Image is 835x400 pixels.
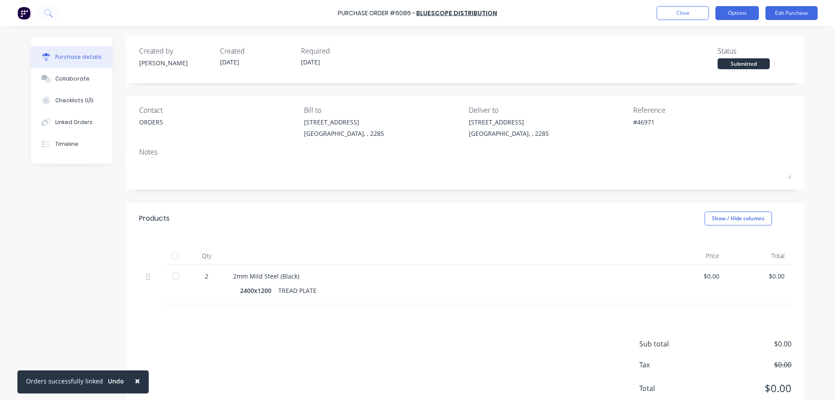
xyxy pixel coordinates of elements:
[139,105,297,115] div: Contact
[304,105,462,115] div: Bill to
[139,213,170,224] div: Products
[633,118,742,137] textarea: #46971
[187,247,226,265] div: Qty
[126,370,149,391] button: Close
[17,7,30,20] img: Factory
[416,9,497,17] a: Bluescope Distribution
[705,339,792,349] span: $0.00
[55,118,93,126] div: Linked Orders
[639,360,705,370] span: Tax
[765,6,818,20] button: Edit Purchase
[135,375,140,387] span: ×
[661,247,726,265] div: Price
[103,375,129,388] button: Undo
[469,129,549,138] div: [GEOGRAPHIC_DATA], , 2285
[233,272,654,281] div: 2mm Mild Steel (Black)
[55,75,90,83] div: Collaborate
[668,272,719,281] div: $0.00
[657,6,709,20] button: Close
[55,140,78,148] div: Timeline
[31,90,113,111] button: Checklists 0/0
[733,272,785,281] div: $0.00
[633,105,792,115] div: Reference
[278,284,317,297] div: TREAD PLATE
[240,284,278,297] div: 2400x1200
[31,111,113,133] button: Linked Orders
[718,58,770,69] div: Submitted
[55,53,102,61] div: Purchase details
[338,9,415,18] div: Purchase Order #6086 -
[31,133,113,155] button: Timeline
[139,147,792,157] div: Notes
[639,339,705,349] span: Sub total
[715,6,759,20] button: Options
[705,360,792,370] span: $0.00
[718,46,792,56] div: Status
[194,272,219,281] div: 2
[304,129,384,138] div: [GEOGRAPHIC_DATA], , 2285
[639,383,705,393] span: Total
[139,58,213,67] div: [PERSON_NAME]
[705,380,792,396] span: $0.00
[55,97,94,104] div: Checklists 0/0
[726,247,792,265] div: Total
[469,118,549,127] div: [STREET_ADDRESS]
[139,118,163,127] div: ORDERS
[304,118,384,127] div: [STREET_ADDRESS]
[26,376,103,386] div: Orders successfully linked
[220,46,294,56] div: Created
[31,68,113,90] button: Collaborate
[31,46,113,68] button: Purchase details
[469,105,627,115] div: Deliver to
[705,212,772,225] button: Show / Hide columns
[139,46,213,56] div: Created by
[301,46,375,56] div: Required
